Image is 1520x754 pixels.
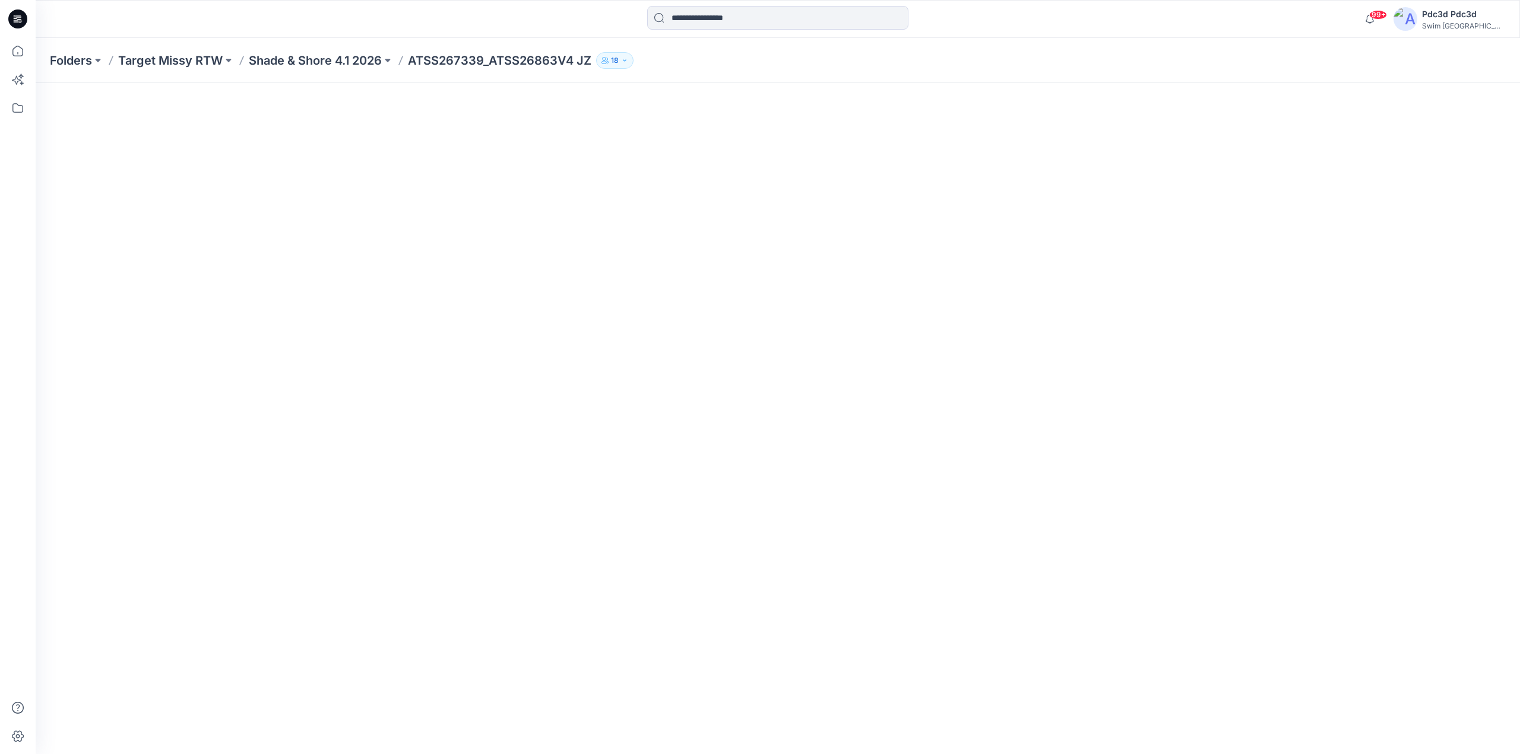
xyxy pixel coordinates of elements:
p: 18 [611,54,619,67]
a: Shade & Shore 4.1 2026 [249,52,382,69]
div: Pdc3d Pdc3d [1422,7,1505,21]
a: Target Missy RTW [118,52,223,69]
iframe: edit-style [36,83,1520,754]
div: Swim [GEOGRAPHIC_DATA] [1422,21,1505,30]
img: avatar [1394,7,1417,31]
span: 99+ [1369,10,1387,20]
a: Folders [50,52,92,69]
p: ATSS267339_ATSS26863V4 JZ [408,52,591,69]
button: 18 [596,52,634,69]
